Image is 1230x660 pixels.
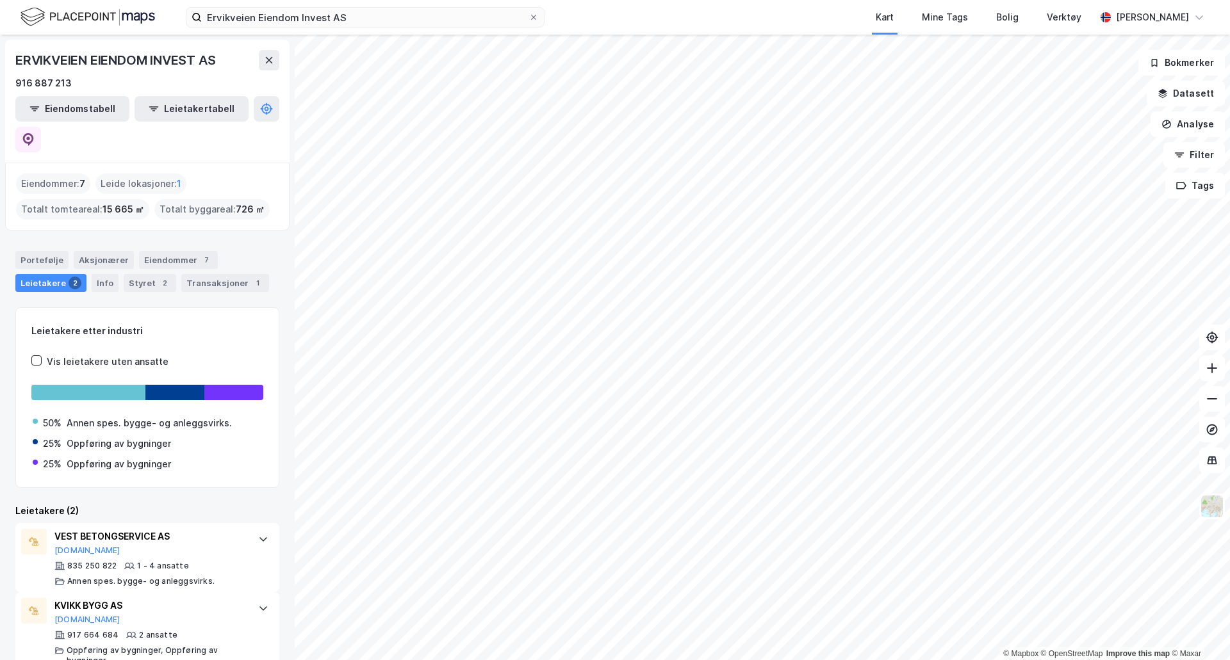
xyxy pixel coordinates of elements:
div: 25% [43,436,61,451]
div: Oppføring av bygninger [67,456,171,472]
div: Totalt tomteareal : [16,199,149,220]
span: 7 [79,176,85,191]
div: 2 [69,277,81,289]
div: Leietakere (2) [15,503,279,519]
div: [PERSON_NAME] [1116,10,1189,25]
button: Datasett [1147,81,1225,106]
div: KVIKK BYGG AS [54,598,245,613]
div: 2 [158,277,171,289]
div: Eiendommer : [16,173,90,194]
div: Oppføring av bygninger [67,436,171,451]
button: [DOMAIN_NAME] [54,545,120,556]
div: 1 [251,277,264,289]
div: 917 664 684 [67,630,119,640]
div: Leide lokasjoner : [95,173,186,194]
div: VEST BETONGSERVICE AS [54,529,245,544]
div: Portefølje [15,251,69,269]
div: Mine Tags [922,10,968,25]
span: 15 665 ㎡ [102,202,144,217]
div: Verktøy [1047,10,1081,25]
span: 726 ㎡ [236,202,265,217]
img: logo.f888ab2527a4732fd821a326f86c7f29.svg [20,6,155,28]
div: Leietakere etter industri [31,323,263,339]
div: Transaksjoner [181,274,269,292]
div: Annen spes. bygge- og anleggsvirks. [67,576,215,586]
div: Kontrollprogram for chat [1166,599,1230,660]
div: Annen spes. bygge- og anleggsvirks. [67,415,232,431]
input: Søk på adresse, matrikkel, gårdeiere, leietakere eller personer [202,8,529,27]
a: Mapbox [1003,649,1038,658]
div: 7 [200,254,213,266]
div: 835 250 822 [67,561,117,571]
button: Analyse [1151,111,1225,137]
div: Styret [124,274,176,292]
button: Filter [1163,142,1225,168]
img: Z [1200,494,1224,519]
div: 916 887 213 [15,76,72,91]
div: Bolig [996,10,1019,25]
button: [DOMAIN_NAME] [54,615,120,625]
button: Bokmerker [1138,50,1225,76]
div: 1 - 4 ansatte [137,561,189,571]
button: Leietakertabell [135,96,249,122]
span: 1 [177,176,181,191]
div: 25% [43,456,61,472]
iframe: Chat Widget [1166,599,1230,660]
div: Eiendommer [139,251,218,269]
button: Tags [1165,173,1225,198]
div: Vis leietakere uten ansatte [47,354,168,369]
div: Info [92,274,119,292]
div: ERVIKVEIEN EIENDOM INVEST AS [15,50,218,70]
div: 2 ansatte [139,630,177,640]
div: Aksjonærer [74,251,134,269]
button: Eiendomstabell [15,96,129,122]
a: Improve this map [1106,649,1170,658]
div: 50% [43,415,61,431]
div: Leietakere [15,274,86,292]
div: Kart [876,10,894,25]
div: Totalt byggareal : [154,199,270,220]
a: OpenStreetMap [1041,649,1103,658]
